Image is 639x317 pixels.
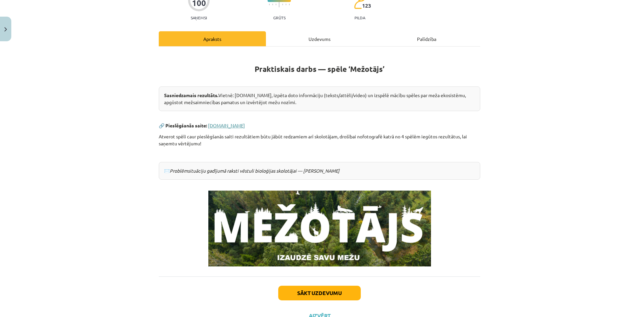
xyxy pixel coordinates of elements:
[208,191,431,266] img: Attēls, kurā ir teksts, koks, fonts, augs Apraksts ģenerēts automātiski
[273,15,286,20] p: Grūts
[4,27,7,32] img: icon-close-lesson-0947bae3869378f0d4975bcd49f059093ad1ed9edebbc8119c70593378902aed.svg
[373,31,480,46] div: Palīdzība
[276,4,276,5] img: icon-short-line-57e1e144782c952c97e751825c79c345078a6d821885a25fce030b3d8c18986b.svg
[272,4,273,5] img: icon-short-line-57e1e144782c952c97e751825c79c345078a6d821885a25fce030b3d8c18986b.svg
[266,31,373,46] div: Uzdevums
[159,86,480,111] div: Vietnē: [DOMAIN_NAME], izpēta doto informāciju (teksts/attēli/video) un izspēlē mācību spēles par...
[282,4,283,5] img: icon-short-line-57e1e144782c952c97e751825c79c345078a6d821885a25fce030b3d8c18986b.svg
[188,15,210,20] p: Saņemsi
[208,122,245,128] a: [DOMAIN_NAME]
[159,122,207,128] strong: 🔗 Pieslēgšanās saite:
[354,15,365,20] p: pilda
[164,92,218,98] strong: Sasniedzamais rezultāts.
[362,3,371,9] span: 123
[255,64,384,74] strong: Praktiskais darbs — spēle ‘Mežotājs’
[286,4,286,5] img: icon-short-line-57e1e144782c952c97e751825c79c345078a6d821885a25fce030b3d8c18986b.svg
[159,133,480,147] p: Atverot spēli caur pieslēgšanās saiti rezultātiem būtu jābūt redzamiem arī skolotājam, drošībai n...
[159,162,480,180] div: ✉️
[159,31,266,46] div: Apraksts
[170,168,339,174] em: Problēmsituāciju gadījumā raksti vēstuli bioloģijas skolotājai — [PERSON_NAME]
[278,286,361,300] button: Sākt uzdevumu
